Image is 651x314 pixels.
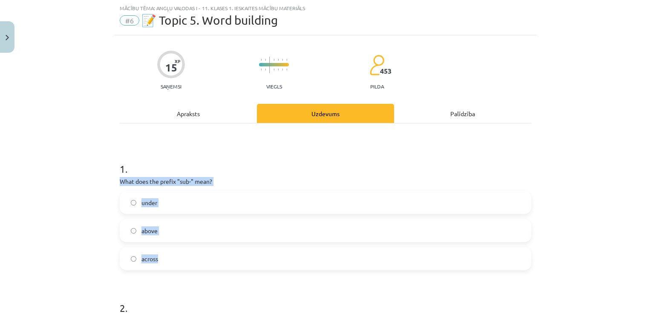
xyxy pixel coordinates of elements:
[257,104,394,123] div: Uzdevums
[157,83,185,89] p: Saņemsi
[120,5,531,11] div: Mācību tēma: Angļu valodas i - 11. klases 1. ieskaites mācību materiāls
[370,83,384,89] p: pilda
[265,59,266,61] img: icon-short-line-57e1e144782c952c97e751825c79c345078a6d821885a25fce030b3d8c18986b.svg
[269,57,270,73] img: icon-long-line-d9ea69661e0d244f92f715978eff75569469978d946b2353a9bb055b3ed8787d.svg
[282,59,283,61] img: icon-short-line-57e1e144782c952c97e751825c79c345078a6d821885a25fce030b3d8c18986b.svg
[380,67,392,75] span: 453
[369,54,384,76] img: students-c634bb4e5e11cddfef0936a35e636f08e4e9abd3cc4e673bd6f9a4125e45ecb1.svg
[282,69,283,71] img: icon-short-line-57e1e144782c952c97e751825c79c345078a6d821885a25fce030b3d8c18986b.svg
[141,226,158,235] span: above
[265,69,266,71] img: icon-short-line-57e1e144782c952c97e751825c79c345078a6d821885a25fce030b3d8c18986b.svg
[120,287,531,314] h1: 2 .
[141,198,157,207] span: under
[175,59,180,63] span: XP
[266,83,282,89] p: Viegls
[120,177,531,186] p: What does the prefix "sub-" mean?
[165,62,177,74] div: 15
[286,69,287,71] img: icon-short-line-57e1e144782c952c97e751825c79c345078a6d821885a25fce030b3d8c18986b.svg
[120,148,531,174] h1: 1 .
[274,69,274,71] img: icon-short-line-57e1e144782c952c97e751825c79c345078a6d821885a25fce030b3d8c18986b.svg
[274,59,274,61] img: icon-short-line-57e1e144782c952c97e751825c79c345078a6d821885a25fce030b3d8c18986b.svg
[120,104,257,123] div: Apraksts
[120,15,139,26] span: #6
[131,256,136,262] input: across
[131,228,136,234] input: above
[6,35,9,40] img: icon-close-lesson-0947bae3869378f0d4975bcd49f059093ad1ed9edebbc8119c70593378902aed.svg
[141,13,278,27] span: 📝 Topic 5. Word building
[286,59,287,61] img: icon-short-line-57e1e144782c952c97e751825c79c345078a6d821885a25fce030b3d8c18986b.svg
[394,104,531,123] div: Palīdzība
[141,254,158,263] span: across
[131,200,136,206] input: under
